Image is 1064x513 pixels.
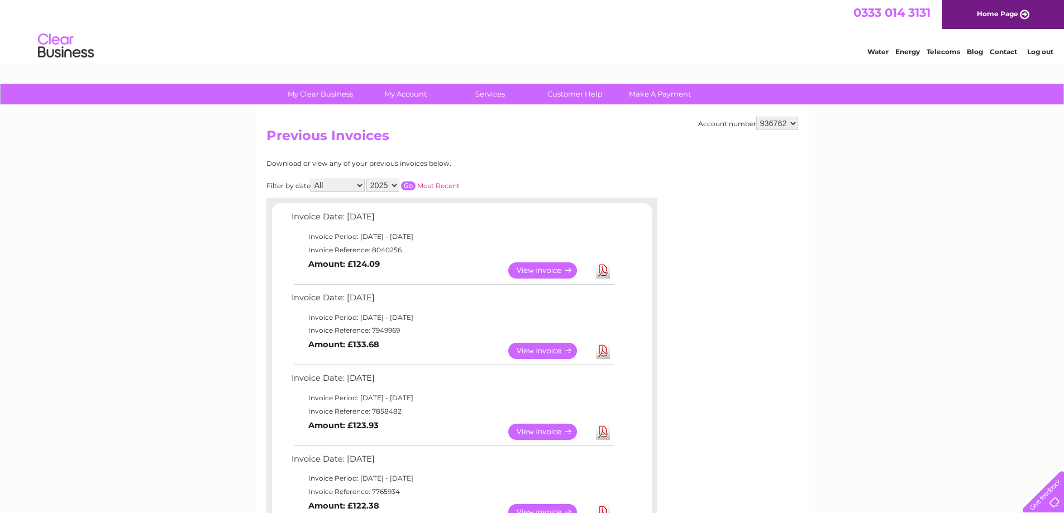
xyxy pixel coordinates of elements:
[289,290,616,311] td: Invoice Date: [DATE]
[289,391,616,405] td: Invoice Period: [DATE] - [DATE]
[508,262,590,279] a: View
[990,47,1017,56] a: Contact
[927,47,960,56] a: Telecoms
[289,324,616,337] td: Invoice Reference: 7949969
[614,84,706,104] a: Make A Payment
[853,6,931,20] a: 0333 014 3131
[596,343,610,359] a: Download
[266,128,798,149] h2: Previous Invoices
[308,501,379,511] b: Amount: £122.38
[308,420,379,430] b: Amount: £123.93
[967,47,983,56] a: Blog
[289,371,616,391] td: Invoice Date: [DATE]
[867,47,889,56] a: Water
[508,343,590,359] a: View
[289,485,616,498] td: Invoice Reference: 7765934
[266,179,560,192] div: Filter by date
[289,209,616,230] td: Invoice Date: [DATE]
[698,117,798,130] div: Account number
[417,181,460,190] a: Most Recent
[1027,47,1053,56] a: Log out
[308,259,380,269] b: Amount: £124.09
[359,84,451,104] a: My Account
[289,452,616,472] td: Invoice Date: [DATE]
[289,311,616,324] td: Invoice Period: [DATE] - [DATE]
[308,339,379,349] b: Amount: £133.68
[289,230,616,243] td: Invoice Period: [DATE] - [DATE]
[289,243,616,257] td: Invoice Reference: 8040256
[289,472,616,485] td: Invoice Period: [DATE] - [DATE]
[508,424,590,440] a: View
[274,84,366,104] a: My Clear Business
[529,84,621,104] a: Customer Help
[269,6,796,54] div: Clear Business is a trading name of Verastar Limited (registered in [GEOGRAPHIC_DATA] No. 3667643...
[37,29,94,63] img: logo.png
[596,424,610,440] a: Download
[895,47,920,56] a: Energy
[289,405,616,418] td: Invoice Reference: 7858482
[596,262,610,279] a: Download
[266,160,560,167] div: Download or view any of your previous invoices below.
[444,84,536,104] a: Services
